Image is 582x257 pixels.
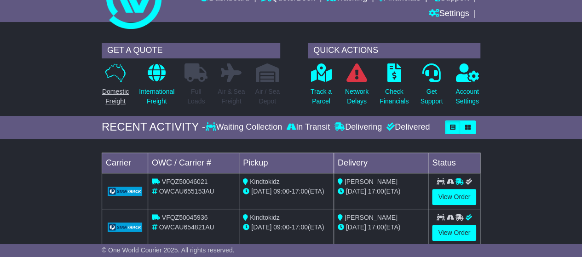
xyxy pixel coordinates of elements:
a: InternationalFreight [138,63,175,111]
div: QUICK ACTIONS [308,43,480,58]
a: CheckFinancials [379,63,409,111]
p: Get Support [420,87,443,106]
p: Account Settings [455,87,479,106]
a: View Order [432,189,476,205]
span: Kindtokidz [250,214,280,221]
span: 17:00 [368,188,384,195]
td: Status [428,153,480,173]
div: Waiting Collection [206,122,284,132]
div: RECENT ACTIVITY - [102,120,206,134]
span: [DATE] [251,188,271,195]
span: [DATE] [251,223,271,231]
a: AccountSettings [455,63,479,111]
span: [PERSON_NAME] [345,214,398,221]
span: 09:00 [273,223,289,231]
div: - (ETA) [243,187,330,196]
p: Network Delays [345,87,369,106]
span: 17:00 [292,188,308,195]
div: (ETA) [338,223,425,232]
div: In Transit [284,122,332,132]
a: GetSupport [420,63,443,111]
span: 17:00 [368,223,384,231]
div: (ETA) [338,187,425,196]
p: International Freight [139,87,174,106]
span: [PERSON_NAME] [345,178,398,185]
span: 17:00 [292,223,308,231]
p: Check Financials [380,87,409,106]
img: GetCarrierServiceLogo [108,187,142,196]
span: OWCAU654821AU [159,223,214,231]
span: [DATE] [346,223,366,231]
td: Carrier [102,153,148,173]
div: Delivered [384,122,430,132]
span: Kindtokidz [250,178,280,185]
span: [DATE] [346,188,366,195]
td: Pickup [239,153,334,173]
span: 09:00 [273,188,289,195]
div: Delivering [332,122,384,132]
span: VFQZ50045936 [162,214,208,221]
td: OWC / Carrier # [148,153,239,173]
a: NetworkDelays [345,63,369,111]
a: Track aParcel [310,63,332,111]
a: View Order [432,225,476,241]
div: GET A QUOTE [102,43,280,58]
a: DomesticFreight [102,63,129,111]
span: OWCAU655153AU [159,188,214,195]
p: Domestic Freight [102,87,129,106]
div: - (ETA) [243,223,330,232]
span: VFQZ50046021 [162,178,208,185]
span: © One World Courier 2025. All rights reserved. [102,246,235,254]
a: Settings [428,6,469,22]
p: Air / Sea Depot [255,87,280,106]
p: Track a Parcel [311,87,332,106]
p: Full Loads [184,87,207,106]
p: Air & Sea Freight [218,87,245,106]
td: Delivery [334,153,428,173]
img: GetCarrierServiceLogo [108,223,142,232]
